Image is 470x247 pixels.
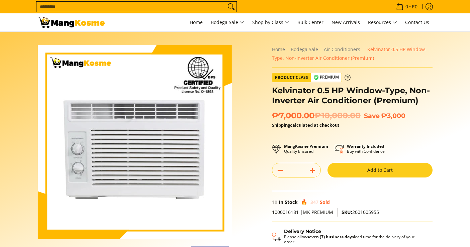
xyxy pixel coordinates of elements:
a: Air Conditioners [324,46,360,52]
a: Shipping [272,122,290,128]
h1: Kelvinator 0.5 HP Window-Type, Non-Inverter Air Conditioner (Premium) [272,86,433,106]
span: Product Class [272,73,311,82]
span: ₱0 [411,4,418,9]
span: Contact Us [405,19,429,25]
nav: Breadcrumbs [272,45,433,63]
span: Home [190,19,203,25]
a: Home [186,13,206,31]
span: • [394,3,419,10]
p: Buy with Confidence [347,144,385,154]
strong: seven (7) business days [307,234,354,240]
p: Quality Ensured [284,144,328,154]
img: Kelvinator 0.5 HP Window-Type, Non-Inverter Air Conditioner (Premium) [38,45,232,239]
a: New Arrivals [328,13,363,31]
button: Add to Cart [327,163,433,177]
del: ₱10,000.00 [314,111,361,121]
button: Subtract [272,165,288,176]
strong: MangKosme Premium [284,143,328,149]
span: Bulk Center [297,19,323,25]
button: Add [304,165,320,176]
img: Kelvinator 0.5 HP Window-Type Air Conditioner (Premium) l Mang Kosme [38,17,105,28]
nav: Main Menu [111,13,433,31]
a: Bulk Center [294,13,327,31]
img: premium-badge-icon.webp [313,75,319,80]
span: Save [364,112,380,120]
a: Product Class Premium [272,73,351,82]
a: Bodega Sale [291,46,318,52]
span: 10 [272,199,277,205]
span: New Arrivals [332,19,360,25]
p: Please allow lead time for the delivery of your order. [284,234,426,244]
span: 1000016181 |MK PREMIUM [272,209,333,215]
span: Shop by Class [252,18,289,27]
strong: Delivery Notice [284,228,321,234]
button: Search [226,2,237,12]
a: Home [272,46,285,52]
span: In Stock [279,199,298,205]
a: Contact Us [402,13,433,31]
span: Kelvinator 0.5 HP Window-Type, Non-Inverter Air Conditioner (Premium) [272,46,427,61]
span: Bodega Sale [211,18,244,27]
span: 347 [310,199,318,205]
span: Resources [368,18,397,27]
span: ₱7,000.00 [272,111,361,121]
span: Sold [320,199,330,205]
span: Premium [311,73,342,82]
span: ₱3,000 [381,112,405,120]
strong: Warranty Included [347,143,384,149]
a: Shop by Class [249,13,293,31]
button: Shipping & Delivery [272,229,426,245]
strong: calculated at checkout [272,122,340,128]
span: 0 [404,4,409,9]
span: SKU: [342,209,352,215]
a: Bodega Sale [207,13,248,31]
span: 2001005955 [342,209,379,215]
a: Resources [365,13,400,31]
